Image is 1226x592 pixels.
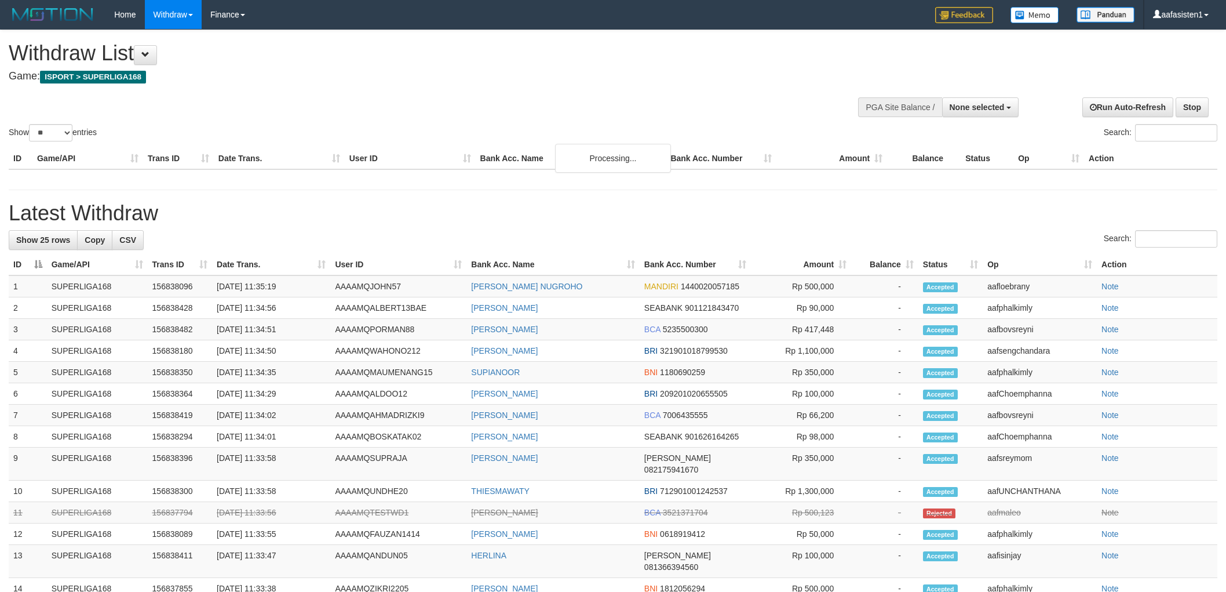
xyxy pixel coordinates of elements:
th: Bank Acc. Name [476,148,666,169]
td: 156838419 [148,405,212,426]
label: Search: [1104,124,1217,141]
th: Trans ID [143,148,214,169]
div: Processing... [555,144,671,173]
span: MANDIRI [644,282,678,291]
span: Accepted [923,530,958,540]
span: BRI [644,346,658,355]
input: Search: [1135,124,1217,141]
td: Rp 500,123 [751,502,852,524]
span: Accepted [923,390,958,399]
a: [PERSON_NAME] [471,303,538,313]
a: Note [1101,432,1119,441]
span: SEABANK [644,432,683,441]
span: None selected [950,103,1005,112]
span: Copy 0618919412 to clipboard [660,529,705,539]
td: Rp 1,300,000 [751,481,852,502]
td: SUPERLIGA168 [47,319,148,340]
span: Copy 321901018799530 to clipboard [660,346,728,355]
td: AAAAMQALBERT13BAE [330,297,466,319]
td: 156838294 [148,426,212,448]
th: User ID: activate to sort column ascending [330,254,466,275]
td: [DATE] 11:34:56 [212,297,330,319]
a: Note [1101,325,1119,334]
td: SUPERLIGA168 [47,524,148,545]
td: aafphalkimly [983,362,1097,383]
th: Amount: activate to sort column ascending [751,254,852,275]
td: aafmaleo [983,502,1097,524]
td: aafbovsreyni [983,405,1097,426]
td: Rp 100,000 [751,383,852,405]
td: Rp 50,000 [751,524,852,545]
td: SUPERLIGA168 [47,545,148,578]
td: [DATE] 11:33:58 [212,481,330,502]
span: Accepted [923,433,958,442]
td: aafsengchandara [983,340,1097,362]
td: 156838428 [148,297,212,319]
td: 7 [9,405,47,426]
td: - [851,383,918,405]
th: ID [9,148,32,169]
span: Accepted [923,411,958,421]
td: 156838396 [148,448,212,481]
td: SUPERLIGA168 [47,340,148,362]
a: THIESMAWATY [471,486,530,496]
td: aafisinjay [983,545,1097,578]
td: [DATE] 11:34:51 [212,319,330,340]
span: Show 25 rows [16,235,70,245]
a: [PERSON_NAME] [471,411,538,420]
span: ISPORT > SUPERLIGA168 [40,71,146,83]
label: Show entries [9,124,97,141]
th: Balance: activate to sort column ascending [851,254,918,275]
td: [DATE] 11:34:50 [212,340,330,362]
td: 156838364 [148,383,212,405]
td: aafsreymom [983,448,1097,481]
td: - [851,405,918,426]
td: 156838350 [148,362,212,383]
span: Copy 5235500300 to clipboard [663,325,708,334]
td: AAAAMQWAHONO212 [330,340,466,362]
td: 156838180 [148,340,212,362]
span: SEABANK [644,303,683,313]
span: Copy 082175941670 to clipboard [644,465,698,474]
td: 9 [9,448,47,481]
a: Note [1101,389,1119,398]
td: Rp 66,200 [751,405,852,426]
td: Rp 100,000 [751,545,852,578]
td: SUPERLIGA168 [47,405,148,426]
td: aafphalkimly [983,524,1097,545]
td: [DATE] 11:33:58 [212,448,330,481]
th: Date Trans.: activate to sort column ascending [212,254,330,275]
td: Rp 1,100,000 [751,340,852,362]
span: Accepted [923,368,958,378]
th: Action [1084,148,1217,169]
span: BCA [644,325,661,334]
td: 8 [9,426,47,448]
td: [DATE] 11:35:19 [212,275,330,297]
label: Search: [1104,230,1217,248]
td: AAAAMQALDOO12 [330,383,466,405]
td: SUPERLIGA168 [47,275,148,297]
td: AAAAMQBOSKATAK02 [330,426,466,448]
td: 6 [9,383,47,405]
td: aafloebrany [983,275,1097,297]
td: 156837794 [148,502,212,524]
span: BNI [644,368,658,377]
td: - [851,481,918,502]
h1: Withdraw List [9,42,806,65]
img: MOTION_logo.png [9,6,97,23]
span: Accepted [923,487,958,497]
th: Bank Acc. Name: activate to sort column ascending [466,254,640,275]
img: Button%20Memo.svg [1010,7,1059,23]
span: Accepted [923,282,958,292]
span: Copy 901626164265 to clipboard [685,432,739,441]
td: [DATE] 11:34:35 [212,362,330,383]
img: panduan.png [1077,7,1134,23]
th: Balance [887,148,961,169]
a: Note [1101,411,1119,420]
span: Copy 3521371704 to clipboard [663,508,708,517]
td: 156838089 [148,524,212,545]
a: Show 25 rows [9,230,78,250]
td: AAAAMQTESTWD1 [330,502,466,524]
td: 11 [9,502,47,524]
td: aafbovsreyni [983,319,1097,340]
